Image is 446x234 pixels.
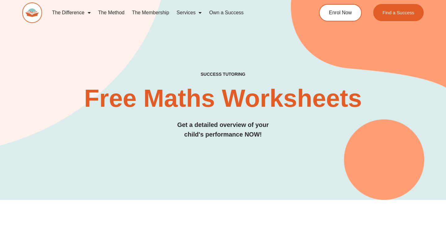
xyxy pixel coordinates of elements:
nav: Menu [48,6,296,20]
span: Find a Success [383,10,414,15]
a: The Method [94,6,128,20]
a: The Difference [48,6,94,20]
a: Enrol Now [319,4,362,21]
a: The Membership [128,6,173,20]
a: Own a Success [205,6,247,20]
a: Find a Success [373,4,424,21]
h4: SUCCESS TUTORING​ [22,72,424,77]
h2: Free Maths Worksheets​ [22,86,424,111]
h3: Get a detailed overview of your child's performance NOW! [22,120,424,139]
a: Services [173,6,205,20]
span: Enrol Now [329,10,352,15]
